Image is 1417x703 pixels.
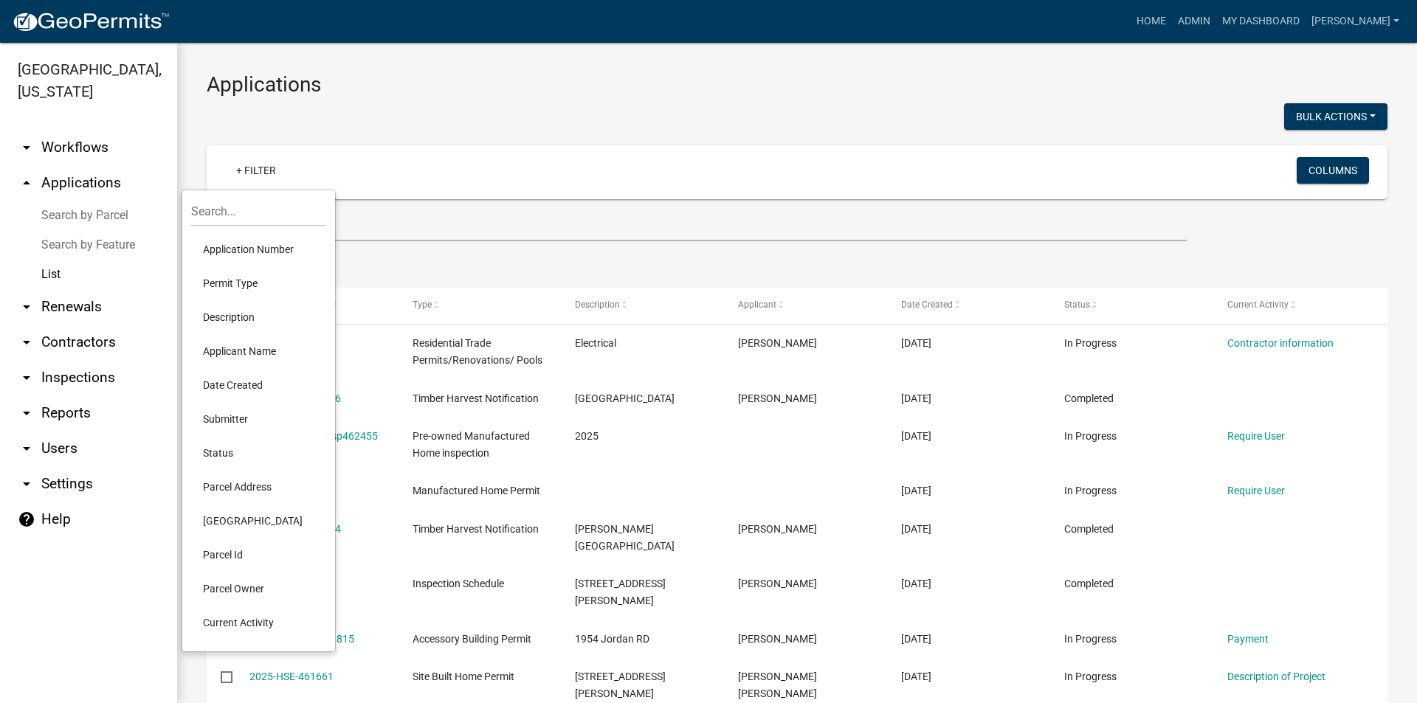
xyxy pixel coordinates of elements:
[901,337,931,349] span: 08/12/2025
[413,578,504,589] span: Inspection Schedule
[1050,288,1213,323] datatable-header-cell: Status
[413,671,514,682] span: Site Built Home Permit
[901,671,931,682] span: 08/10/2025
[18,475,35,493] i: arrow_drop_down
[413,523,539,535] span: Timber Harvest Notification
[191,196,326,226] input: Search...
[413,337,542,366] span: Residential Trade Permits/Renovations/ Pools
[191,368,326,402] li: Date Created
[1227,671,1325,682] a: Description of Project
[738,523,817,535] span: Tammie
[738,633,817,645] span: Lamar Powell
[1064,523,1114,535] span: Completed
[1064,392,1114,404] span: Completed
[1284,103,1387,130] button: Bulk Actions
[738,299,776,310] span: Applicant
[575,523,675,552] span: Walker Chapel RD
[1064,633,1117,645] span: In Progress
[575,633,649,645] span: 1954 Jordan RD
[738,337,817,349] span: kimberley Piper
[1064,430,1117,442] span: In Progress
[413,392,539,404] span: Timber Harvest Notification
[575,671,666,699] span: 65 blasingame road Fort Valley
[901,392,931,404] span: 08/12/2025
[1131,7,1172,35] a: Home
[1306,7,1405,35] a: [PERSON_NAME]
[224,157,288,184] a: + Filter
[561,288,724,323] datatable-header-cell: Description
[398,288,561,323] datatable-header-cell: Type
[191,470,326,504] li: Parcel Address
[1227,337,1334,349] a: Contractor information
[413,299,432,310] span: Type
[901,523,931,535] span: 08/11/2025
[1227,430,1285,442] a: Require User
[191,334,326,368] li: Applicant Name
[191,572,326,606] li: Parcel Owner
[738,392,817,404] span: Tammie
[901,485,931,496] span: 08/11/2025
[1227,633,1269,645] a: Payment
[1064,337,1117,349] span: In Progress
[18,139,35,156] i: arrow_drop_down
[575,430,599,442] span: 2025
[575,299,620,310] span: Description
[191,504,326,538] li: [GEOGRAPHIC_DATA]
[1227,485,1285,496] a: Require User
[901,299,953,310] span: Date Created
[1064,485,1117,496] span: In Progress
[191,538,326,572] li: Parcel Id
[1172,7,1216,35] a: Admin
[191,606,326,640] li: Current Activity
[901,633,931,645] span: 08/11/2025
[1064,299,1090,310] span: Status
[1064,671,1117,682] span: In Progress
[413,430,530,459] span: Pre-owned Manufactured Home inspection
[18,333,35,351] i: arrow_drop_down
[18,174,35,192] i: arrow_drop_up
[413,633,531,645] span: Accessory Building Permit
[575,578,666,606] span: 981 JACKSON RD
[724,288,887,323] datatable-header-cell: Applicant
[1227,299,1289,310] span: Current Activity
[887,288,1050,323] datatable-header-cell: Date Created
[207,211,1187,241] input: Search for applications
[1064,578,1114,589] span: Completed
[18,510,35,528] i: help
[191,402,326,436] li: Submitter
[191,232,326,266] li: Application Number
[249,671,334,682] a: 2025-HSE-461661
[1297,157,1369,184] button: Columns
[18,440,35,457] i: arrow_drop_down
[901,430,931,442] span: 08/11/2025
[575,337,616,349] span: Electrical
[18,298,35,316] i: arrow_drop_down
[738,578,817,589] span: Layla Kriz
[191,266,326,300] li: Permit Type
[575,392,675,404] span: Old Knoxville Rd, Hwy 42
[191,436,326,470] li: Status
[413,485,540,496] span: Manufactured Home Permit
[18,369,35,387] i: arrow_drop_down
[191,300,326,334] li: Description
[1216,7,1306,35] a: My Dashboard
[1213,288,1376,323] datatable-header-cell: Current Activity
[738,671,817,699] span: James Colt Frost
[901,578,931,589] span: 08/11/2025
[207,72,1387,97] h3: Applications
[18,404,35,422] i: arrow_drop_down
